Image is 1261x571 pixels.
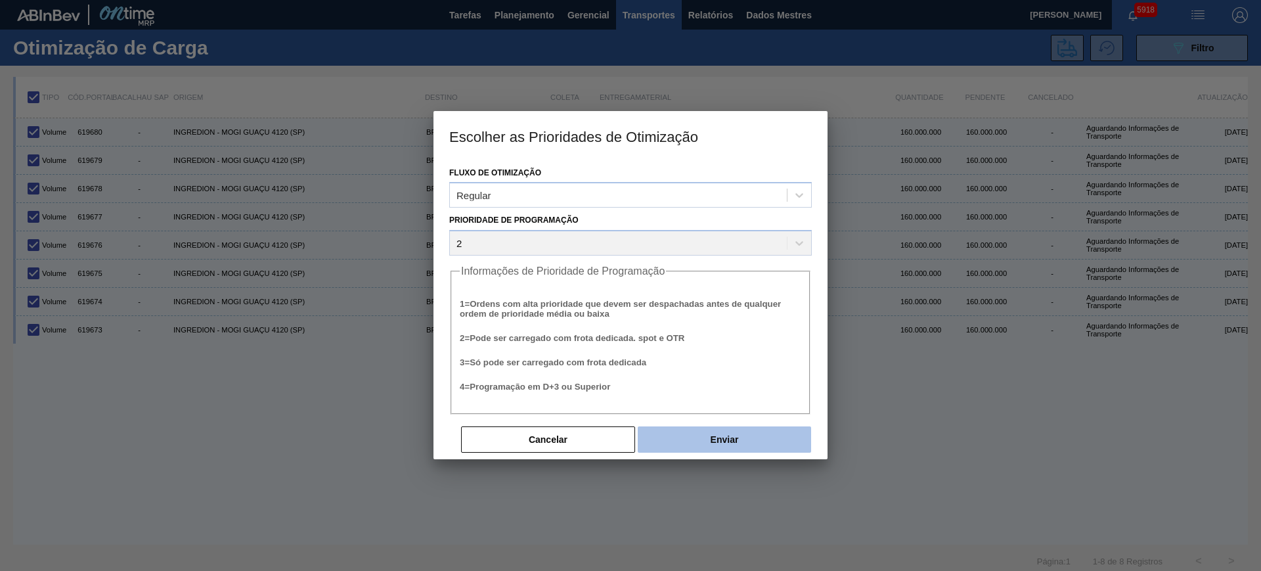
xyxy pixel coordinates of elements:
font: Enviar [711,434,739,445]
font: 4 [460,382,464,392]
font: = [464,299,470,309]
font: = [464,357,470,367]
font: Regular [456,190,491,201]
font: Informações de Prioridade de Programação [461,265,665,277]
font: 3 [460,357,464,367]
font: Só pode ser carregado com frota dedicada [470,357,646,367]
font: Cancelar [529,434,567,445]
font: Ordens com alta prioridade que devem ser despachadas antes de qualquer ordem de prioridade média ... [460,299,781,319]
font: Prioridade de Programação [449,216,579,225]
font: 2 [460,333,464,343]
font: = [464,382,470,392]
font: 1 [460,299,464,309]
font: = [464,333,470,343]
button: Enviar [638,426,811,453]
font: Programação em D+3 ou Superior [470,382,610,392]
font: Fluxo de Otimização [449,168,541,177]
font: Pode ser carregado com frota dedicada. spot e OTR [470,333,684,343]
button: Cancelar [461,426,635,453]
font: Escolher as Prioridades de Otimização [449,129,698,145]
